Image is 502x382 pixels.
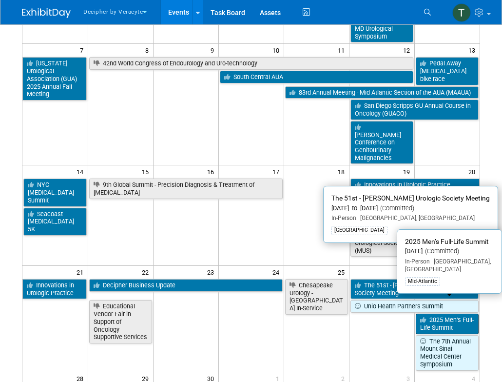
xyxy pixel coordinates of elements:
span: 19 [402,165,414,178]
div: [DATE] [405,247,494,256]
a: Decipher Business Update [89,279,283,292]
a: Unio Health Partners Summit [350,300,479,313]
a: [PERSON_NAME] Conference on Genitourinary Malignancies [350,121,413,164]
a: Educational Vendor Fair in Support of Oncology Supportive Services [89,300,152,343]
span: In-Person [405,258,430,265]
span: [GEOGRAPHIC_DATA], [GEOGRAPHIC_DATA] [405,258,491,273]
span: In-Person [331,215,356,221]
span: 13 [467,44,480,56]
span: 16 [206,165,218,178]
span: 9 [210,44,218,56]
a: Chesapeake Urology - [GEOGRAPHIC_DATA] In-Service [285,279,348,315]
a: Innovations in Urologic Practice [22,279,87,299]
span: 12 [402,44,414,56]
span: 23 [206,266,218,278]
div: [DATE] to [DATE] [331,204,490,213]
span: 20 [467,165,480,178]
span: 18 [337,165,349,178]
span: 17 [271,165,284,178]
a: NYC [MEDICAL_DATA] Summit [23,179,87,206]
a: 9th Global Summit - Precision Diagnosis & Treatment of [MEDICAL_DATA] [89,179,283,199]
span: 11 [337,44,349,56]
a: 83rd Annual Meeting - Mid Atlantic Section of the AUA (MAAUA) [285,86,479,99]
span: 10 [271,44,284,56]
span: 7 [79,44,88,56]
a: 42nd World Congress of Endourology and Uro-technology [89,57,413,70]
a: Innovations in Urologic Practice [350,179,480,191]
span: 15 [141,165,153,178]
span: (Committed) [423,247,459,255]
img: Tony Alvarado [452,3,471,22]
a: San Diego Scripps GU Annual Course in Oncology (GUACO) [350,100,479,120]
a: 2025 Men’s Full-Life Summit [416,314,479,334]
a: Pedal Away [MEDICAL_DATA] bike race [416,57,479,85]
div: [GEOGRAPHIC_DATA] [331,226,387,235]
img: ExhibitDay [22,8,71,18]
span: 14 [76,165,88,178]
div: Mid-Atlantic [405,277,440,286]
span: The 51st - [PERSON_NAME] Urologic Society Meeting [331,194,490,202]
span: 2025 Men’s Full-Life Summit [405,238,489,245]
span: 21 [76,266,88,278]
a: [US_STATE] Urological Association (GUA) 2025 Annual Fall Meeting [22,57,87,101]
span: 24 [271,266,284,278]
a: The 51st - [PERSON_NAME] Urologic Society Meeting [350,279,479,299]
a: The 7th Annual Mount Sinai Medical Center Symposium [416,335,479,371]
span: 25 [337,266,349,278]
a: South Central AUA [220,71,413,83]
span: [GEOGRAPHIC_DATA], [GEOGRAPHIC_DATA] [356,215,475,221]
span: 8 [144,44,153,56]
span: 22 [141,266,153,278]
span: (Committed) [378,204,414,212]
a: Seacoast [MEDICAL_DATA] 5K [23,208,87,236]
